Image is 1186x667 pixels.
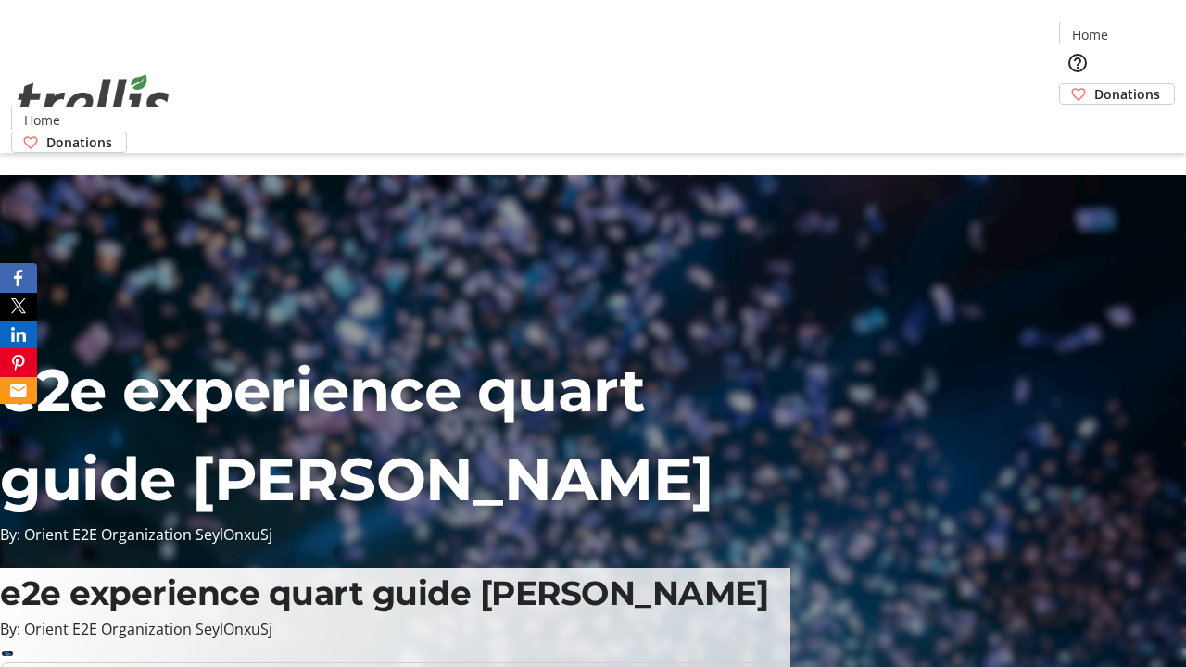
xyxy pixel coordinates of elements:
[1072,25,1108,44] span: Home
[12,110,71,130] a: Home
[24,110,60,130] span: Home
[1059,44,1096,82] button: Help
[1059,83,1175,105] a: Donations
[11,132,127,153] a: Donations
[46,132,112,152] span: Donations
[1059,105,1096,142] button: Cart
[1094,84,1160,104] span: Donations
[1060,25,1119,44] a: Home
[11,54,176,146] img: Orient E2E Organization SeylOnxuSj's Logo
